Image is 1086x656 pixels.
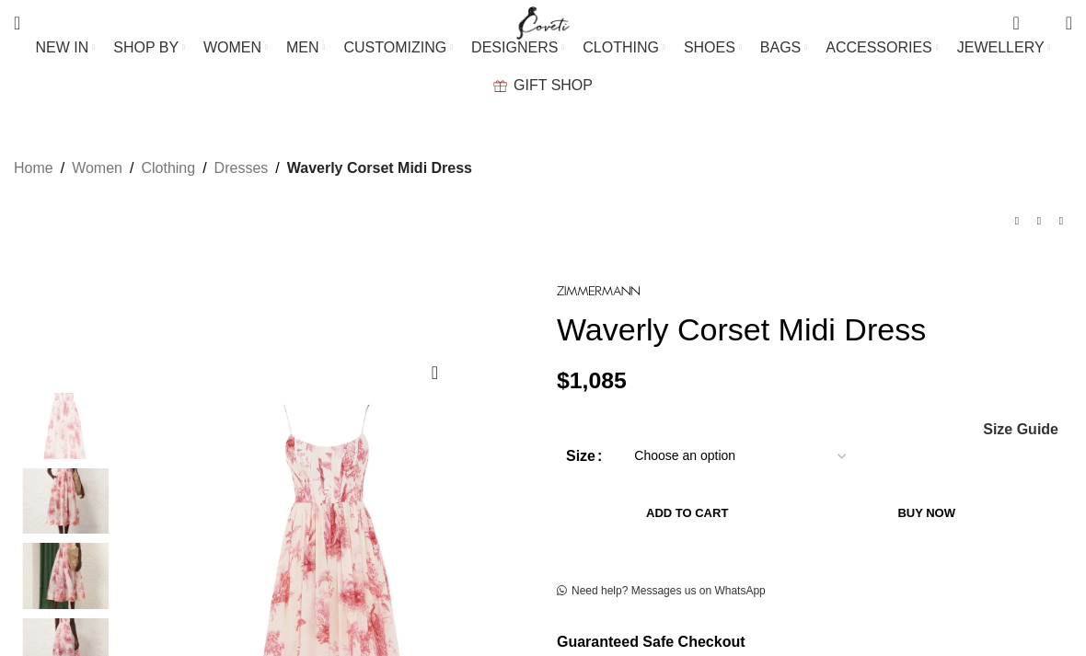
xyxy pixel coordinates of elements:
[684,29,742,66] a: SHOES
[760,39,801,56] span: BAGS
[36,29,96,66] a: NEW IN
[14,156,472,180] nav: Breadcrumb
[214,156,269,180] a: Dresses
[583,29,665,66] a: CLOTHING
[982,422,1058,437] a: Size Guide
[343,29,453,66] a: CUSTOMIZING
[471,29,564,66] a: DESIGNERS
[9,393,121,459] img: Zimmermann dress
[343,39,446,56] span: CUSTOMIZING
[203,29,268,66] a: WOMEN
[1034,5,1052,41] div: My Wishlist
[583,39,659,56] span: CLOTHING
[983,422,1058,437] span: Size Guide
[113,39,179,56] span: SHOP BY
[9,543,121,609] img: Zimmermann dress
[141,156,195,180] a: Clothing
[760,29,807,66] a: BAGS
[1006,210,1028,232] a: Previous product
[957,39,1045,56] span: JEWELLERY
[513,14,574,29] a: Site logo
[1037,18,1051,32] span: 0
[1014,9,1028,23] span: 0
[817,494,1035,533] button: Buy now
[557,584,766,599] a: Need help? Messages us on WhatsApp
[957,29,1051,66] a: JEWELLERY
[1003,5,1028,41] a: 0
[557,368,627,393] bdi: 1,085
[493,67,593,104] a: GIFT SHOP
[557,634,745,650] strong: Guaranteed Safe Checkout
[684,39,735,56] span: SHOES
[203,39,261,56] span: WOMEN
[826,29,939,66] a: ACCESSORIES
[72,156,122,180] a: Women
[9,468,121,535] img: Zimmermann dresses
[286,39,319,56] span: MEN
[471,39,558,56] span: DESIGNERS
[557,311,1072,349] h1: Waverly Corset Midi Dress
[557,286,640,296] img: Zimmermann
[14,156,53,180] a: Home
[1050,210,1072,232] a: Next product
[566,494,808,533] button: Add to cart
[557,368,570,393] span: $
[287,156,472,180] span: Waverly Corset Midi Dress
[286,29,325,66] a: MEN
[826,39,932,56] span: ACCESSORIES
[566,444,602,468] label: Size
[5,29,1081,104] div: Main navigation
[493,80,507,92] img: GiftBag
[36,39,89,56] span: NEW IN
[514,76,593,94] span: GIFT SHOP
[5,5,29,41] a: Search
[113,29,185,66] a: SHOP BY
